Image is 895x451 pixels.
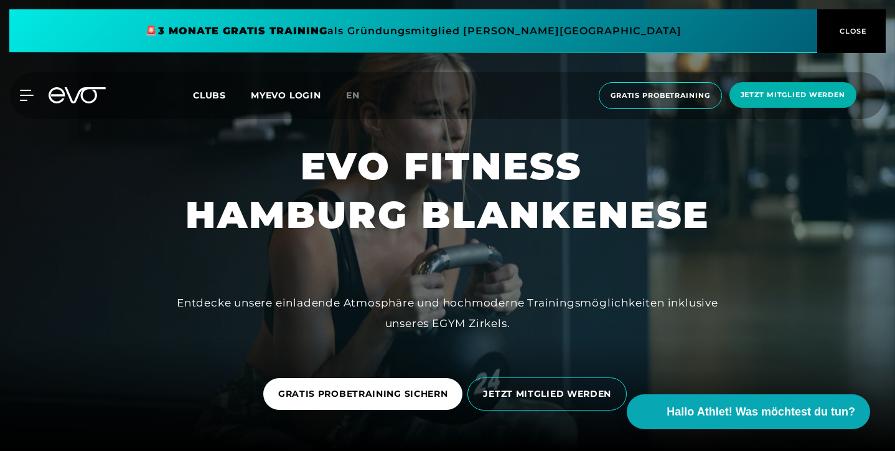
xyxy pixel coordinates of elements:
a: Gratis Probetraining [595,82,726,109]
span: Gratis Probetraining [611,90,710,101]
h1: EVO FITNESS HAMBURG BLANKENESE [185,142,710,239]
button: CLOSE [817,9,886,53]
span: Jetzt Mitglied werden [741,90,845,100]
span: Hallo Athlet! Was möchtest du tun? [667,404,855,420]
span: CLOSE [836,26,867,37]
span: JETZT MITGLIED WERDEN [483,387,611,401]
a: Jetzt Mitglied werden [726,82,860,109]
span: en [346,90,360,101]
a: Clubs [193,89,251,101]
span: GRATIS PROBETRAINING SICHERN [278,387,448,401]
div: Entdecke unsere einladende Atmosphäre und hochmoderne Trainingsmöglichkeiten inklusive unseres EG... [167,293,728,333]
a: JETZT MITGLIED WERDEN [467,368,632,420]
a: GRATIS PROBETRAINING SICHERN [263,369,468,419]
span: Clubs [193,90,226,101]
a: en [346,88,375,103]
button: Hallo Athlet! Was möchtest du tun? [627,394,870,429]
a: MYEVO LOGIN [251,90,321,101]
